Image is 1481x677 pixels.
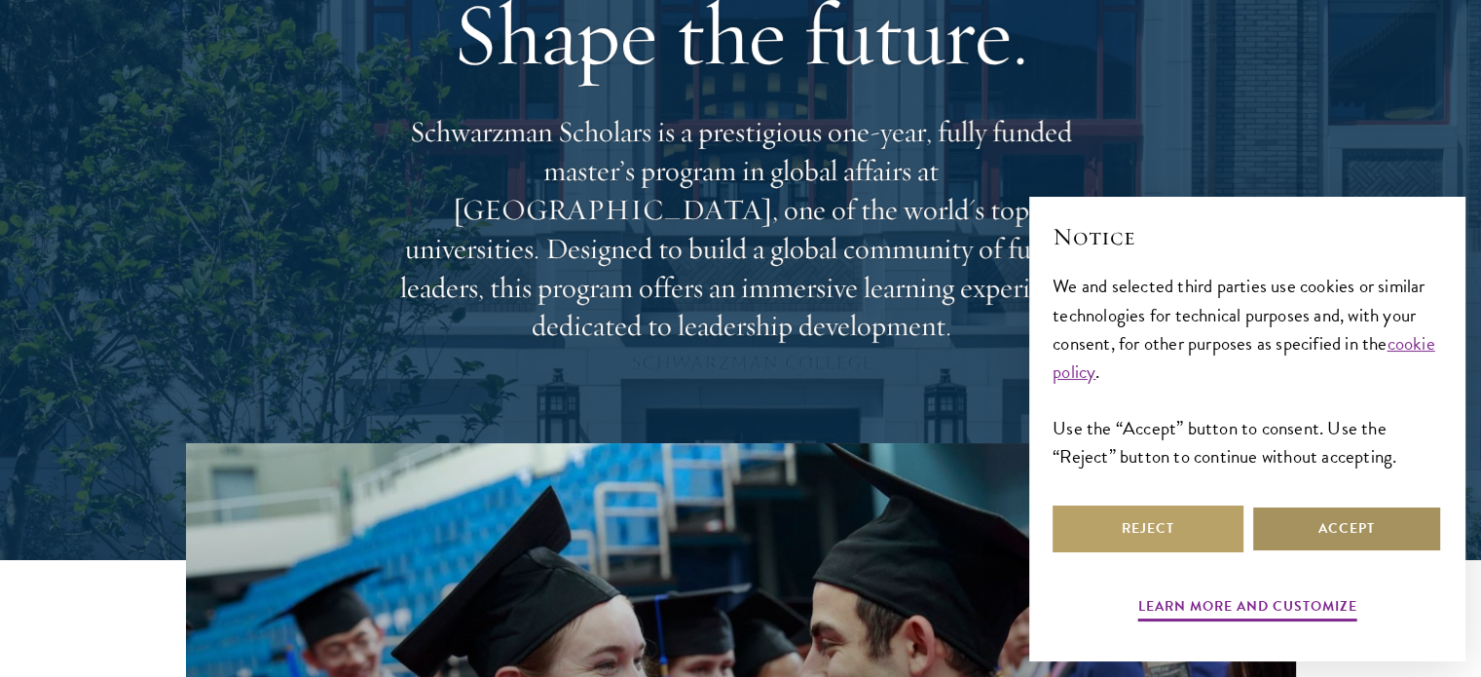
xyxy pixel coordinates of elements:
button: Reject [1053,506,1243,552]
button: Learn more and customize [1138,594,1357,624]
a: cookie policy [1053,329,1435,386]
p: Schwarzman Scholars is a prestigious one-year, fully funded master’s program in global affairs at... [390,113,1092,346]
div: We and selected third parties use cookies or similar technologies for technical purposes and, wit... [1053,272,1442,470]
h2: Notice [1053,220,1442,253]
button: Accept [1251,506,1442,552]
